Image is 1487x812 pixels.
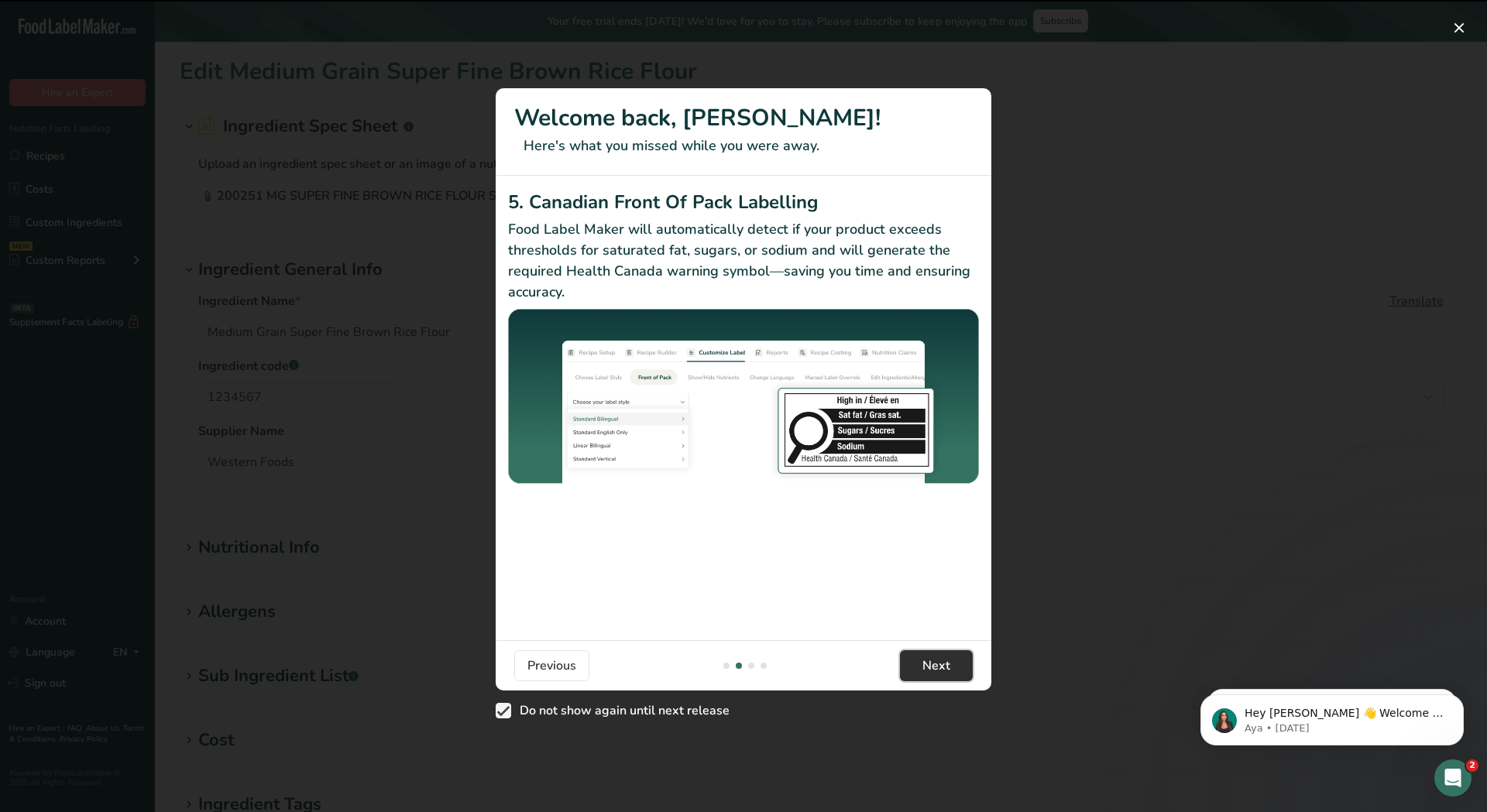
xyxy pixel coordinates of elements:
[922,656,950,675] span: Next
[511,703,730,718] span: Do not show again until next release
[1466,759,1478,772] span: 2
[1434,759,1472,797] iframe: Intercom live chat
[508,219,979,303] p: Food Label Maker will automatically detect if your product exceeds thresholds for saturated fat, ...
[1177,662,1487,770] iframe: Intercom notifications message
[900,650,973,681] button: Next
[508,188,979,216] h2: 5. Canadian Front Of Pack Labelling
[514,135,973,156] p: Here's what you missed while you were away.
[508,309,979,486] img: Canadian Front Of Pack Labelling
[514,650,589,681] button: Previous
[514,101,973,135] h1: Welcome back, [PERSON_NAME]!
[527,656,576,675] span: Previous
